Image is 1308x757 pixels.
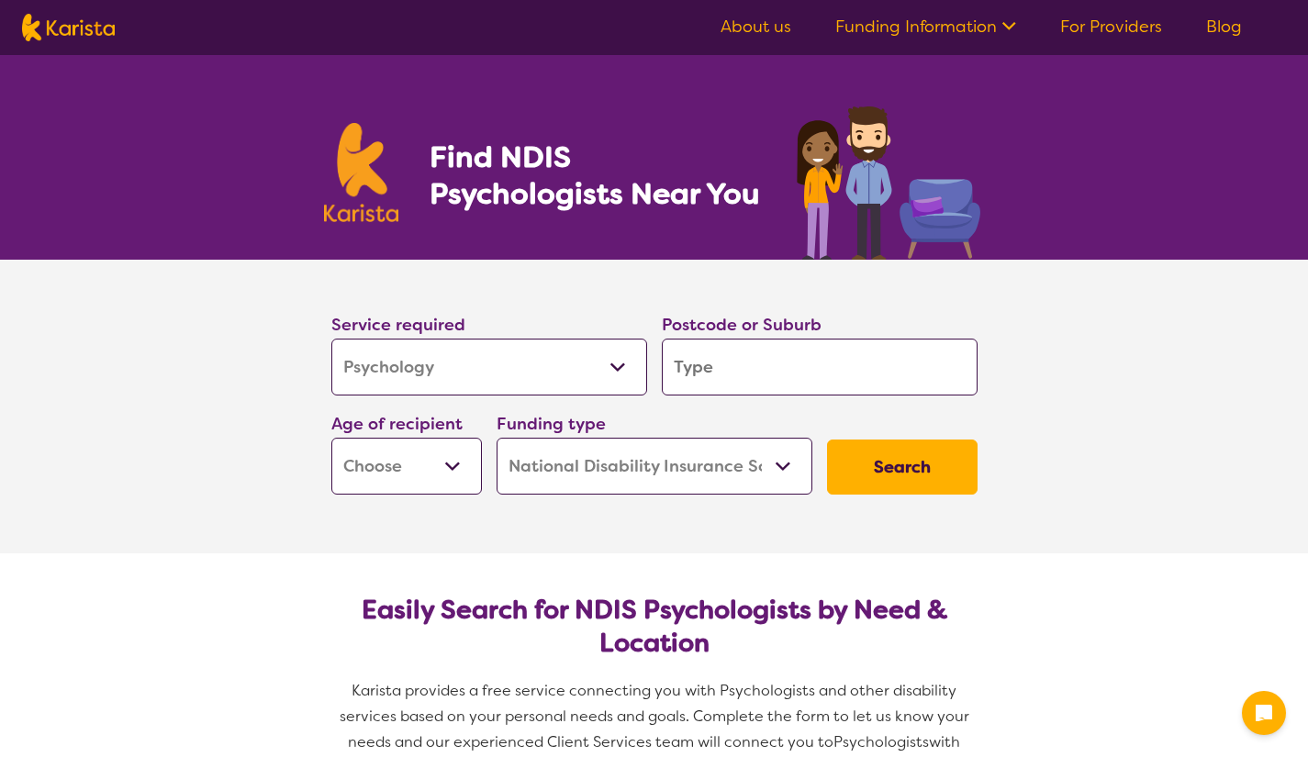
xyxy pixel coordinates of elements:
[430,139,769,212] h1: Find NDIS Psychologists Near You
[833,732,929,751] span: Psychologists
[721,16,791,38] a: About us
[1060,16,1162,38] a: For Providers
[662,314,822,336] label: Postcode or Suburb
[331,314,465,336] label: Service required
[835,16,1016,38] a: Funding Information
[22,14,115,41] img: Karista logo
[827,440,978,495] button: Search
[1206,16,1242,38] a: Blog
[662,339,978,395] input: Type
[324,123,399,222] img: Karista logo
[346,594,963,660] h2: Easily Search for NDIS Psychologists by Need & Location
[497,413,606,435] label: Funding type
[790,99,985,260] img: psychology
[340,681,973,751] span: Karista provides a free service connecting you with Psychologists and other disability services b...
[331,413,463,435] label: Age of recipient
